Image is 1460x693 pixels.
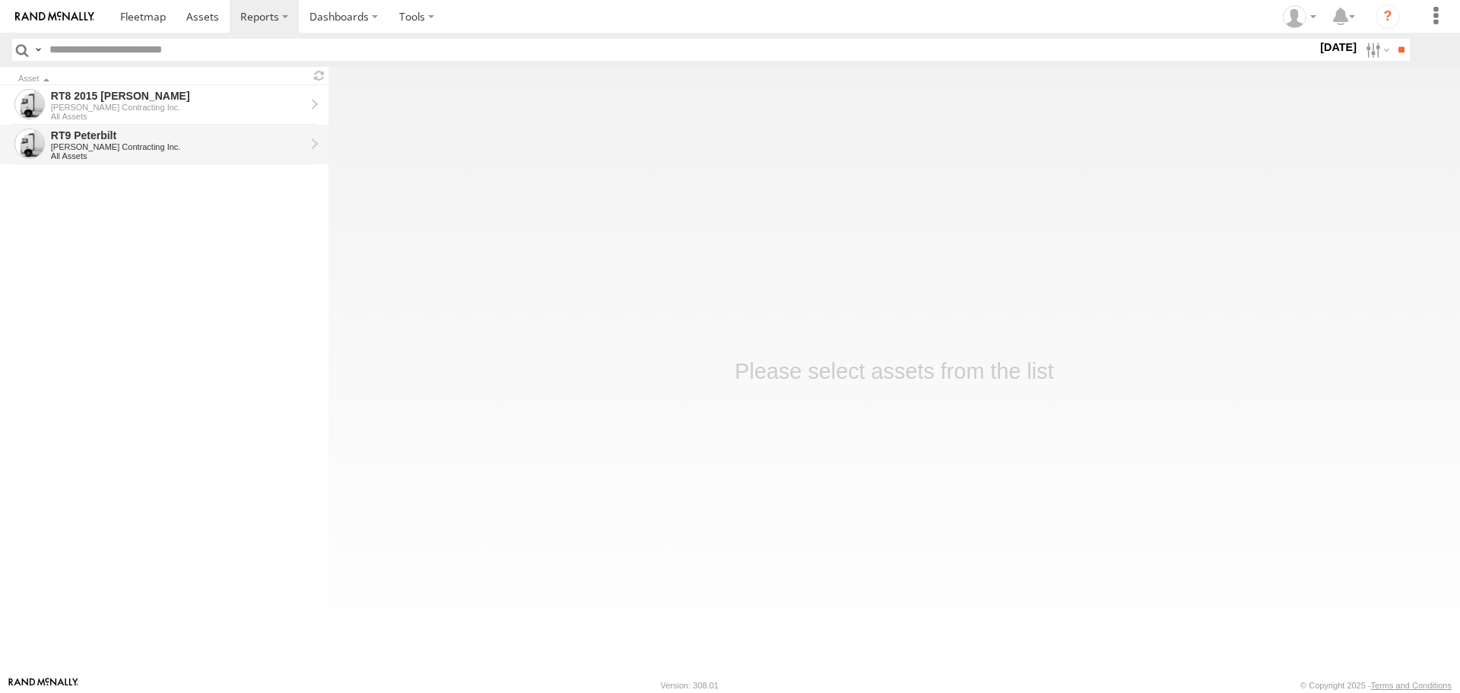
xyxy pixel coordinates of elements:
div: Click to Sort [18,75,304,83]
div: All Assets [51,112,305,121]
div: [PERSON_NAME] Contracting Inc. [51,142,305,151]
a: Terms and Conditions [1371,681,1452,690]
label: Search Filter Options [1360,39,1392,61]
div: © Copyright 2025 - [1300,681,1452,690]
span: Refresh [310,68,328,83]
div: Nathan Stone [1277,5,1322,28]
div: All Assets [51,151,305,161]
div: RT9 Peterbilt - View Asset History [51,129,305,142]
a: Visit our Website [8,678,78,693]
label: Search Query [32,39,44,61]
div: Version: 308.01 [661,681,719,690]
img: rand-logo.svg [15,11,94,22]
div: [PERSON_NAME] Contracting Inc. [51,103,305,112]
label: [DATE] [1317,39,1360,56]
div: RT8 2015 Mack - View Asset History [51,89,305,103]
i: ? [1376,5,1400,29]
